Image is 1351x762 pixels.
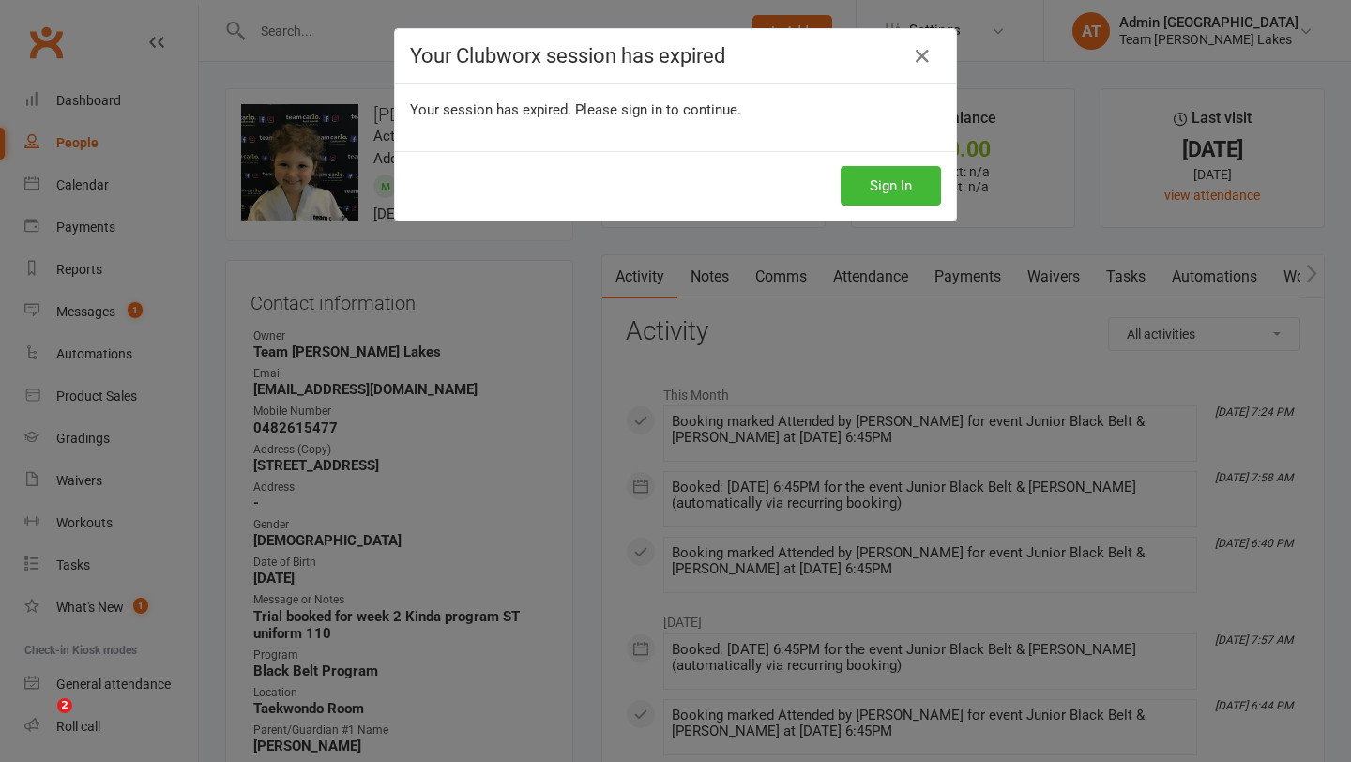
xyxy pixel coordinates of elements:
h4: Your Clubworx session has expired [410,44,941,68]
button: Sign In [841,166,941,206]
a: Close [907,41,937,71]
span: 2 [57,698,72,713]
iframe: Intercom live chat [19,698,64,743]
span: Your session has expired. Please sign in to continue. [410,101,741,118]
